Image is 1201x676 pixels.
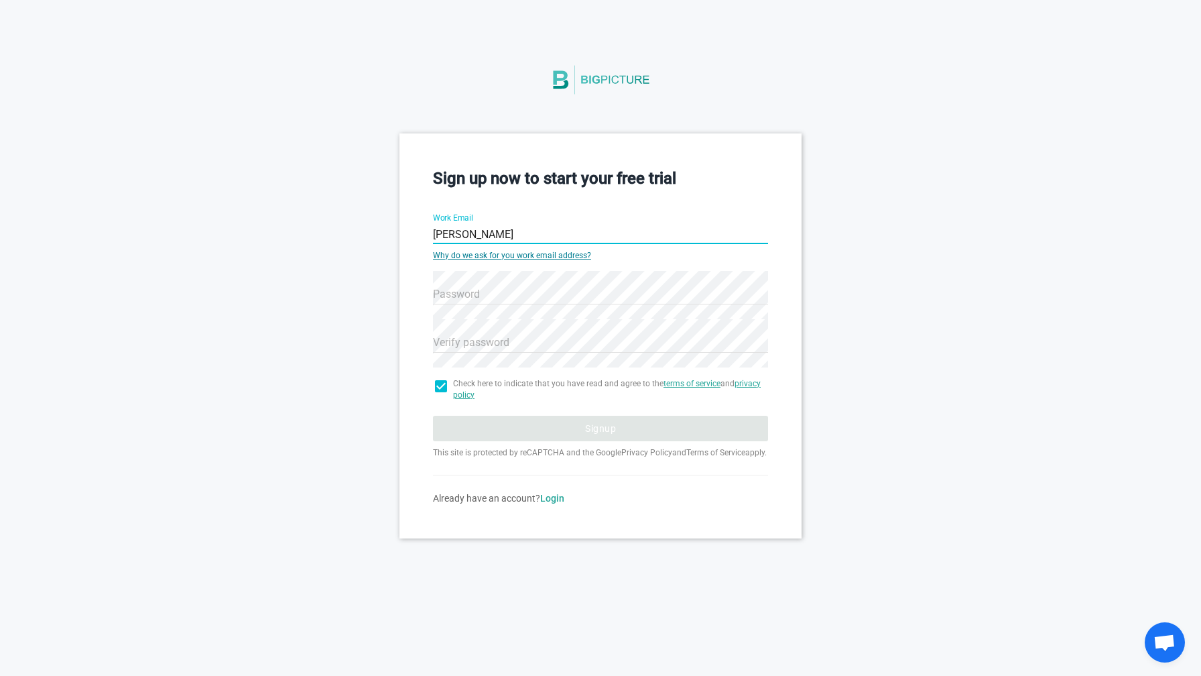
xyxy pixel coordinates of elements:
[663,379,720,388] a: terms of service
[1145,622,1185,663] div: Open chat
[621,448,672,457] a: Privacy Policy
[433,447,768,459] p: This site is protected by reCAPTCHA and the Google and apply.
[433,251,591,260] a: Why do we ask for you work email address?
[433,492,768,505] div: Already have an account?
[540,493,564,504] a: Login
[433,416,768,441] button: Signup
[453,379,761,400] a: privacy policy
[433,167,768,190] h3: Sign up now to start your free trial
[686,448,745,457] a: Terms of Service
[550,52,651,108] img: BigPicture
[453,378,768,401] span: Check here to indicate that you have read and agree to the and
